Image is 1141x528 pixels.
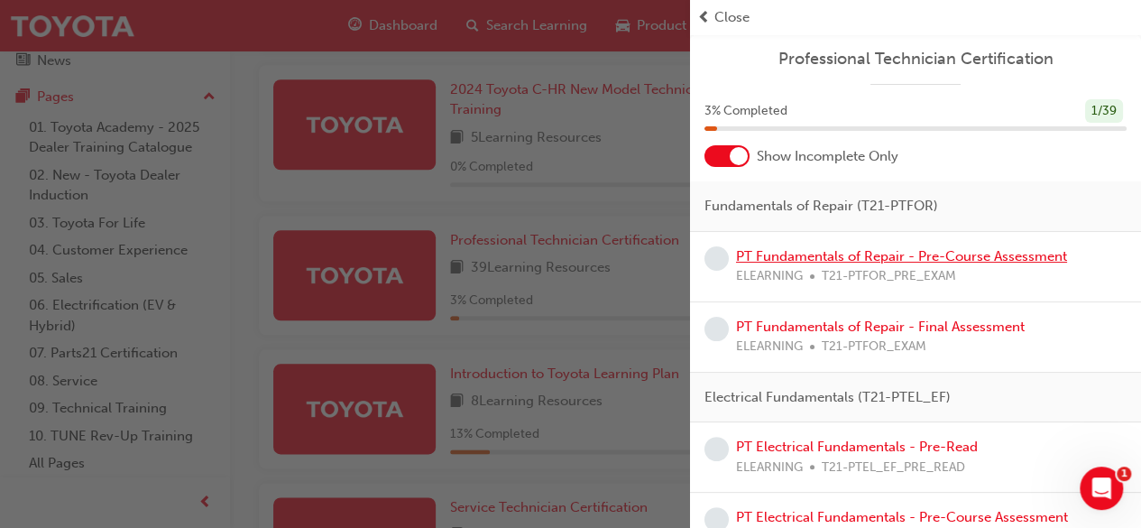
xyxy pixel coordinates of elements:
span: ELEARNING [736,458,803,478]
span: learningRecordVerb_NONE-icon [704,246,729,271]
span: learningRecordVerb_NONE-icon [704,437,729,461]
a: PT Electrical Fundamentals - Pre-Read [736,439,978,455]
div: 1 / 39 [1085,99,1123,124]
span: learningRecordVerb_NONE-icon [704,317,729,341]
a: PT Fundamentals of Repair - Pre-Course Assessment [736,248,1067,264]
span: Fundamentals of Repair (T21-PTFOR) [704,196,938,217]
span: T21-PTEL_EF_PRE_READ [822,458,965,478]
span: Show Incomplete Only [757,146,898,167]
button: prev-iconClose [697,7,1134,28]
span: 1 [1117,467,1131,481]
span: T21-PTFOR_PRE_EXAM [822,266,956,287]
span: ELEARNING [736,266,803,287]
span: T21-PTFOR_EXAM [822,337,926,357]
span: Close [714,7,750,28]
a: Professional Technician Certification [704,49,1127,69]
span: Electrical Fundamentals (T21-PTEL_EF) [704,387,951,408]
a: PT Electrical Fundamentals - Pre-Course Assessment [736,509,1068,525]
iframe: Intercom live chat [1080,467,1123,510]
span: prev-icon [697,7,711,28]
a: PT Fundamentals of Repair - Final Assessment [736,319,1025,335]
span: ELEARNING [736,337,803,357]
span: 3 % Completed [704,101,787,122]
